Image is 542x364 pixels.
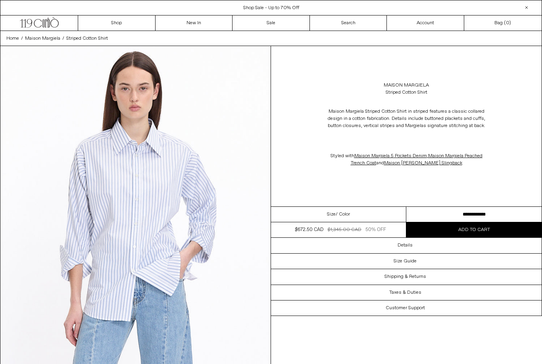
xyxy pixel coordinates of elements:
h3: Taxes & Duties [389,290,421,295]
div: $1,345.00 CAD [328,226,361,233]
a: Account [387,15,464,31]
span: / [62,35,64,42]
div: Striped Cotton Shirt [386,89,427,96]
h3: Size Guide [394,258,417,264]
a: Shop [78,15,156,31]
span: / Color [336,211,350,218]
span: Size [327,211,336,218]
button: Add to cart [406,222,542,237]
div: $672.50 CAD [295,226,323,233]
span: 0 [506,20,509,26]
a: Sale [233,15,310,31]
a: Maison Margiela [25,35,60,42]
a: Maison Margiela 5 Pockets Denim [354,153,427,159]
p: Maison Margiela Striped Cotton Shirt in striped features a classic collared design in a cotton fa... [327,104,486,133]
p: Styled with [327,148,486,171]
h3: Details [398,243,413,248]
h3: Shipping & Returns [384,274,426,279]
div: 50% OFF [365,226,386,233]
a: Shop Sale - Up to 70% Off [243,5,299,11]
span: Add to cart [458,227,490,233]
span: / [21,35,23,42]
span: ) [506,19,511,27]
a: New In [156,15,233,31]
a: Search [310,15,387,31]
h3: Customer Support [386,305,425,311]
a: Maison [PERSON_NAME] Slingback [384,160,462,166]
a: Home [6,35,19,42]
a: Striped Cotton Shirt [66,35,108,42]
a: Bag () [464,15,542,31]
span: , and [351,153,482,166]
a: Maison Margiela [384,82,429,89]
